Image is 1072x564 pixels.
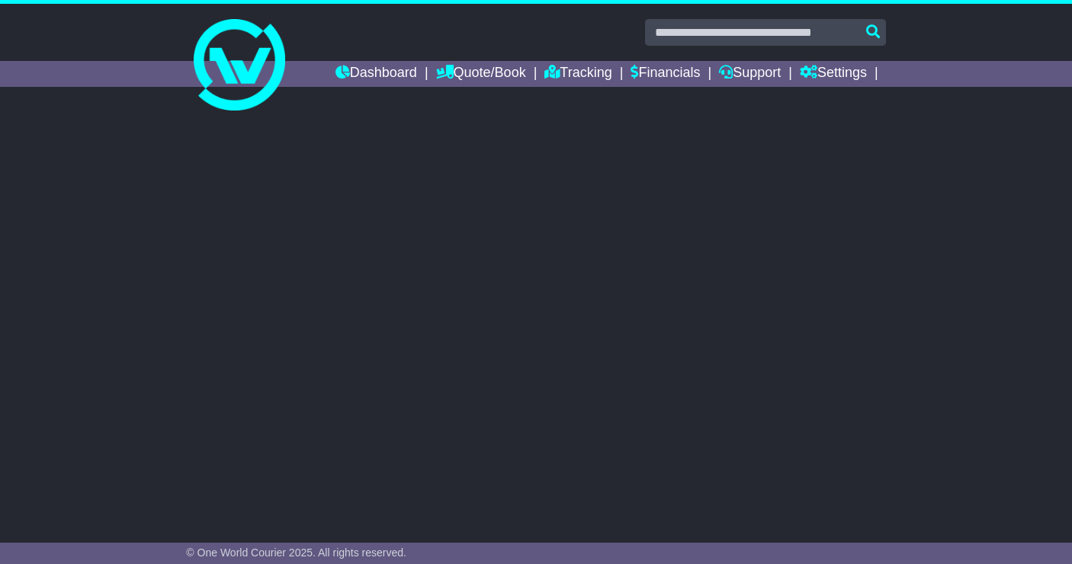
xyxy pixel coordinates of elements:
a: Dashboard [335,61,417,87]
a: Support [719,61,781,87]
a: Quote/Book [436,61,526,87]
a: Settings [800,61,867,87]
a: Financials [631,61,700,87]
span: © One World Courier 2025. All rights reserved. [186,546,406,559]
a: Tracking [544,61,611,87]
